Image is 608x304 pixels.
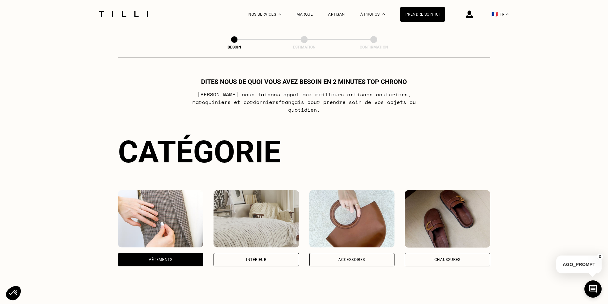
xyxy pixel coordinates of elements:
[279,13,281,15] img: Menu déroulant
[492,11,498,17] span: 🇫🇷
[296,12,313,17] a: Marque
[342,45,406,49] div: Confirmation
[246,258,266,262] div: Intérieur
[309,190,395,248] img: Accessoires
[434,258,461,262] div: Chaussures
[338,258,365,262] div: Accessoires
[201,78,407,85] h1: Dites nous de quoi vous avez besoin en 2 minutes top chrono
[400,7,445,22] a: Prendre soin ici
[272,45,336,49] div: Estimation
[149,258,172,262] div: Vêtements
[202,45,266,49] div: Besoin
[556,256,602,273] p: AGO_PROMPT
[328,12,345,17] a: Artisan
[382,13,385,15] img: Menu déroulant à propos
[466,11,473,18] img: icône connexion
[118,134,490,170] div: Catégorie
[214,190,299,248] img: Intérieur
[506,13,508,15] img: menu déroulant
[177,91,431,114] p: [PERSON_NAME] nous faisons appel aux meilleurs artisans couturiers , maroquiniers et cordonniers ...
[118,190,204,248] img: Vêtements
[597,253,603,260] button: X
[405,190,490,248] img: Chaussures
[97,11,150,17] img: Logo du service de couturière Tilli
